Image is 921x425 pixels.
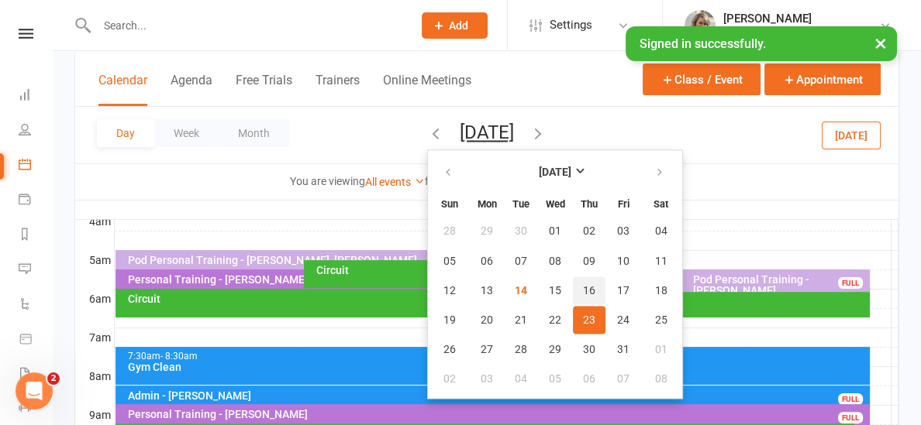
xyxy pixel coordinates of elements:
button: 30 [505,218,537,245]
span: 27 [481,343,493,355]
span: 02 [443,372,456,385]
button: 08 [641,365,681,392]
button: Free Trials [236,73,292,106]
small: Wednesday [546,198,565,210]
button: Appointment [764,63,881,95]
small: Monday [478,198,497,210]
button: Day [97,119,154,147]
button: 19 [429,306,469,334]
div: Pod Personal Training - [PERSON_NAME], [PERSON_NAME] [126,255,474,266]
button: 01 [539,218,571,245]
a: Reports [19,218,53,253]
a: People [19,114,53,149]
span: 04 [655,225,667,238]
button: 05 [429,247,469,275]
button: 27 [471,335,503,363]
div: Pod Personal Training - [PERSON_NAME] [692,274,867,296]
span: 07 [515,255,527,267]
th: 7am [75,327,114,347]
span: 30 [515,225,527,238]
span: 06 [583,372,595,385]
button: Trainers [316,73,360,106]
span: 03 [481,372,493,385]
button: 18 [641,276,681,304]
button: 21 [505,306,537,334]
button: 29 [471,218,503,245]
a: Payments [19,183,53,218]
span: 09 [583,255,595,267]
span: 10 [617,255,630,267]
button: 22 [539,306,571,334]
button: 28 [429,218,469,245]
span: 16 [583,284,595,296]
span: 03 [617,225,630,238]
button: 02 [429,365,469,392]
th: 5am [75,250,114,269]
th: 8am [75,366,114,386]
div: [PERSON_NAME] [723,12,879,26]
button: 06 [471,247,503,275]
img: thumb_image1597172689.png [685,10,716,41]
iframe: Intercom live chat [16,372,53,410]
span: 23 [583,314,595,326]
button: 08 [539,247,571,275]
input: Search... [92,15,402,36]
span: 19 [443,314,456,326]
button: Class / Event [643,63,761,95]
span: 28 [443,225,456,238]
span: 18 [655,284,667,296]
div: Circuit [126,293,866,304]
a: Calendar [19,149,53,183]
button: 07 [607,365,640,392]
span: 14 [515,284,527,296]
span: 25 [655,314,667,326]
div: FULL [838,277,863,289]
button: 24 [607,306,640,334]
button: 04 [641,218,681,245]
span: 29 [549,343,561,355]
th: [DATE] [114,200,892,219]
button: 16 [573,276,605,304]
button: 13 [471,276,503,304]
button: 09 [573,247,605,275]
th: 9am [75,405,114,424]
div: Personal Training - [PERSON_NAME] [126,409,866,420]
button: 07 [505,247,537,275]
button: Calendar [98,73,147,106]
strong: for [425,175,439,187]
button: 14 [505,276,537,304]
span: 12 [443,284,456,296]
button: 23 [573,306,605,334]
span: Add [449,19,468,32]
button: Month [219,119,289,147]
span: 06 [481,255,493,267]
button: 28 [505,335,537,363]
div: Gym Clean [126,362,866,372]
button: 03 [471,365,503,392]
button: 06 [573,365,605,392]
small: Tuesday [512,198,529,210]
div: Circuit [315,265,662,276]
span: 08 [549,255,561,267]
span: 01 [549,225,561,238]
div: FULL [838,393,863,405]
small: Saturday [654,198,668,210]
button: 30 [573,335,605,363]
button: Online Meetings [383,73,471,106]
small: Friday [618,198,630,210]
span: Signed in successfully. [640,36,766,51]
button: 25 [641,306,681,334]
span: 04 [515,372,527,385]
div: Beyond Transformation Burleigh [723,26,879,39]
span: Settings [550,8,592,43]
span: 28 [515,343,527,355]
span: 21 [515,314,527,326]
button: 04 [505,365,537,392]
button: [DATE] [460,122,514,143]
div: FULL [838,412,863,423]
small: Thursday [581,198,598,210]
button: × [867,26,895,60]
button: 31 [607,335,640,363]
button: 01 [641,335,681,363]
button: 29 [539,335,571,363]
